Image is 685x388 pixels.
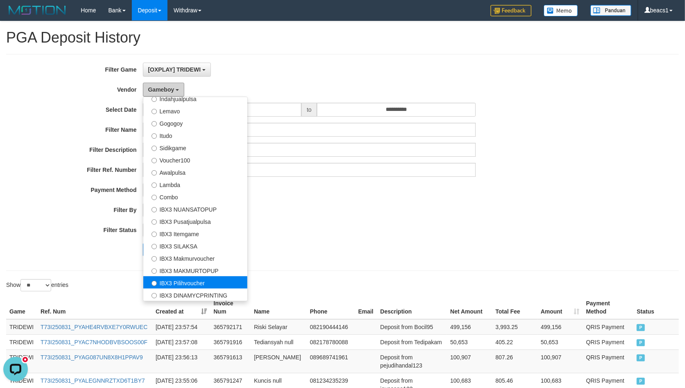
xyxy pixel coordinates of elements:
[151,244,157,249] input: IBX3 SILAKSA
[6,334,37,350] td: TRIDEWI
[6,279,68,291] label: Show entries
[538,350,583,373] td: 100,907
[637,354,645,361] span: PAID
[307,350,355,373] td: 089689741961
[6,296,37,319] th: Game
[143,227,247,239] label: IBX3 Itemgame
[143,203,247,215] label: IBX3 NUANSATOPUP
[151,219,157,225] input: IBX3 Pusatjualpulsa
[447,319,492,335] td: 499,156
[307,334,355,350] td: 082178780088
[151,109,157,114] input: Lemavo
[251,296,307,319] th: Name
[637,339,645,346] span: PAID
[637,324,645,331] span: PAID
[583,296,634,319] th: Payment Method
[151,183,157,188] input: Lambda
[538,334,583,350] td: 50,653
[143,276,247,289] label: IBX3 Pilihvoucher
[41,324,147,330] a: T73I250831_PYAHE4RVBXE7Y0RWUEC
[148,66,201,73] span: [OXPLAY] TRIDEWI
[151,170,157,176] input: Awalpulsa
[152,296,210,319] th: Created at: activate to sort column ascending
[590,5,631,16] img: panduan.png
[143,264,247,276] label: IBX3 MAKMURTOPUP
[143,104,247,117] label: Lemavo
[447,350,492,373] td: 100,907
[6,29,679,46] h1: PGA Deposit History
[152,334,210,350] td: [DATE] 23:57:08
[143,117,247,129] label: Gogogoy
[6,4,68,16] img: MOTION_logo.png
[307,296,355,319] th: Phone
[301,103,317,117] span: to
[148,86,174,93] span: Gameboy
[544,5,578,16] img: Button%20Memo.svg
[491,5,531,16] img: Feedback.jpg
[377,319,447,335] td: Deposit from Bocil95
[151,268,157,274] input: IBX3 MAKMURTOPUP
[151,256,157,262] input: IBX3 Makmurvoucher
[633,296,679,319] th: Status
[143,178,247,190] label: Lambda
[447,334,492,350] td: 50,653
[151,133,157,139] input: Itudo
[6,319,37,335] td: TRIDEWI
[210,334,251,350] td: 365791916
[377,296,447,319] th: Description
[143,83,185,97] button: Gameboy
[447,296,492,319] th: Net Amount
[152,350,210,373] td: [DATE] 23:56:13
[143,92,247,104] label: Indahjualpulsa
[210,350,251,373] td: 365791613
[377,350,447,373] td: Deposit from pejudihandal123
[307,319,355,335] td: 082190444146
[637,378,645,385] span: PAID
[251,319,307,335] td: Riski Selayar
[492,319,537,335] td: 3,993.25
[251,350,307,373] td: [PERSON_NAME]
[3,3,28,28] button: Open LiveChat chat widget
[210,296,251,319] th: Invoice Num
[538,296,583,319] th: Amount: activate to sort column ascending
[143,153,247,166] label: Voucher100
[41,339,147,345] a: T73I250831_PYAC7NHODBVBSOOS00F
[151,121,157,126] input: Gogogoy
[583,350,634,373] td: QRIS Payment
[143,63,211,77] button: [OXPLAY] TRIDEWI
[20,279,51,291] select: Showentries
[583,319,634,335] td: QRIS Payment
[143,129,247,141] label: Itudo
[152,319,210,335] td: [DATE] 23:57:54
[583,334,634,350] td: QRIS Payment
[151,293,157,298] input: IBX3 DINAMYCPRINTING
[151,281,157,286] input: IBX3 Pilihvoucher
[355,296,377,319] th: Email
[41,377,145,384] a: T73I250831_PYALEGNNRZTXD6T1BY7
[377,334,447,350] td: Deposit from Tedipakam
[151,158,157,163] input: Voucher100
[37,296,152,319] th: Ref. Num
[251,334,307,350] td: Tediansyah null
[151,146,157,151] input: Sidikgame
[492,296,537,319] th: Total Fee
[210,319,251,335] td: 365792171
[492,350,537,373] td: 807.26
[143,141,247,153] label: Sidikgame
[492,334,537,350] td: 405.22
[41,354,143,361] a: T73I250831_PYAG087UN8X8H1PPAV9
[21,2,29,10] div: new message indicator
[143,166,247,178] label: Awalpulsa
[151,232,157,237] input: IBX3 Itemgame
[143,215,247,227] label: IBX3 Pusatjualpulsa
[143,252,247,264] label: IBX3 Makmurvoucher
[538,319,583,335] td: 499,156
[151,97,157,102] input: Indahjualpulsa
[143,289,247,301] label: IBX3 DINAMYCPRINTING
[143,239,247,252] label: IBX3 SILAKSA
[143,190,247,203] label: Combo
[151,195,157,200] input: Combo
[6,350,37,373] td: TRIDEWI
[151,207,157,212] input: IBX3 NUANSATOPUP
